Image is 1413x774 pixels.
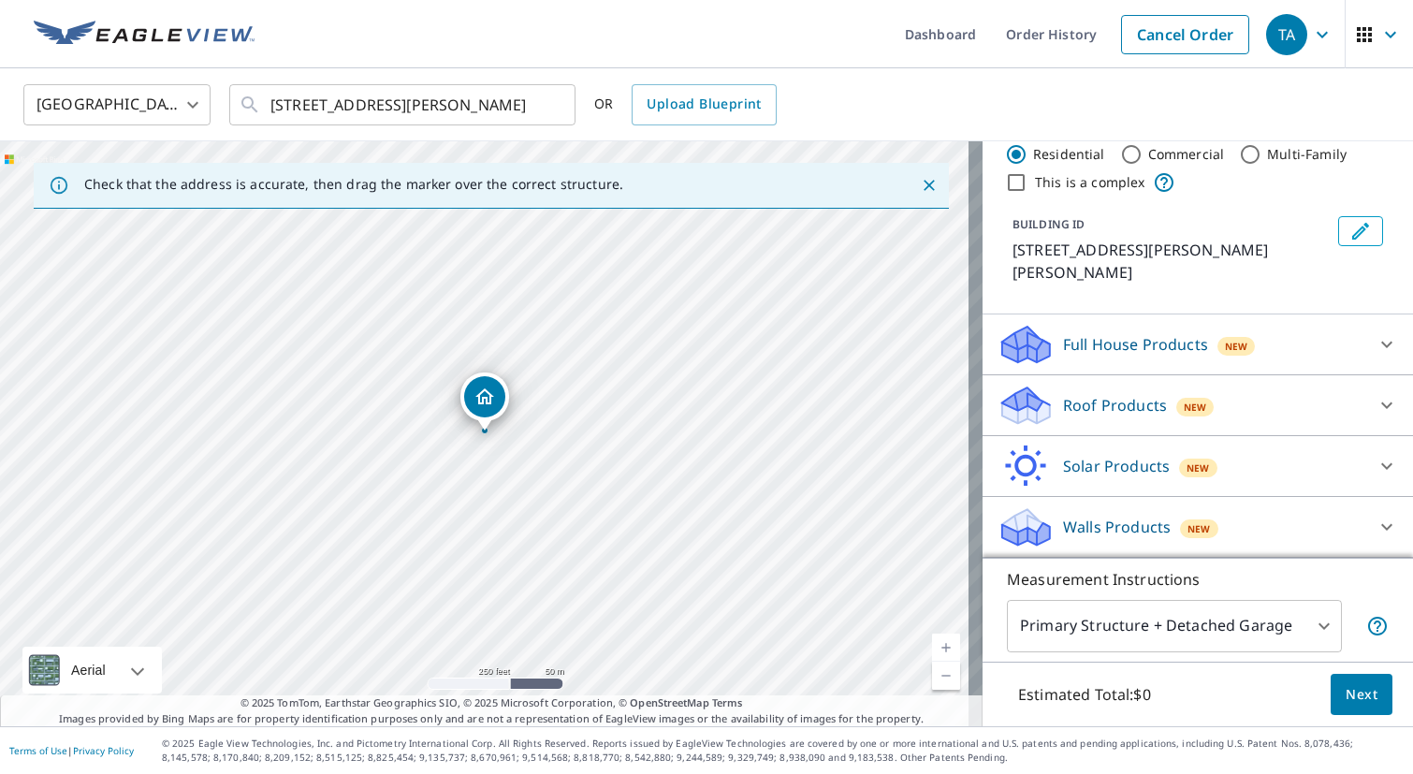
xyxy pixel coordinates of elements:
[1187,460,1209,475] span: New
[1346,683,1377,707] span: Next
[1266,14,1307,55] div: TA
[1063,333,1208,356] p: Full House Products
[1187,521,1210,536] span: New
[932,662,960,690] a: Current Level 17, Zoom Out
[1007,568,1389,591] p: Measurement Instructions
[712,695,743,709] a: Terms
[917,173,941,197] button: Close
[1366,615,1389,637] span: Your report will include the primary structure and a detached garage if one exists.
[1338,216,1383,246] button: Edit building 1
[34,21,255,49] img: EV Logo
[1063,455,1170,477] p: Solar Products
[632,84,776,125] a: Upload Blueprint
[998,322,1398,367] div: Full House ProductsNew
[1035,173,1145,192] label: This is a complex
[647,93,761,116] span: Upload Blueprint
[1063,394,1167,416] p: Roof Products
[630,695,708,709] a: OpenStreetMap
[1007,600,1342,652] div: Primary Structure + Detached Garage
[594,84,777,125] div: OR
[22,647,162,694] div: Aerial
[1267,145,1347,164] label: Multi-Family
[66,647,111,694] div: Aerial
[932,634,960,662] a: Current Level 17, Zoom In
[9,744,67,757] a: Terms of Use
[162,737,1404,765] p: © 2025 Eagle View Technologies, Inc. and Pictometry International Corp. All Rights Reserved. Repo...
[1012,239,1331,284] p: [STREET_ADDRESS][PERSON_NAME][PERSON_NAME]
[460,372,509,431] div: Dropped pin, building 1, Residential property, 17 Danforth Farm Rd Wilbraham, MA 01095
[998,383,1398,428] div: Roof ProductsNew
[998,504,1398,549] div: Walls ProductsNew
[1012,216,1085,232] p: BUILDING ID
[9,745,134,756] p: |
[1003,674,1166,715] p: Estimated Total: $0
[1225,339,1247,354] span: New
[1063,516,1171,538] p: Walls Products
[1184,400,1206,415] span: New
[23,79,211,131] div: [GEOGRAPHIC_DATA]
[84,176,623,193] p: Check that the address is accurate, then drag the marker over the correct structure.
[1121,15,1249,54] a: Cancel Order
[998,444,1398,489] div: Solar ProductsNew
[240,695,743,711] span: © 2025 TomTom, Earthstar Geographics SIO, © 2025 Microsoft Corporation, ©
[73,744,134,757] a: Privacy Policy
[1033,145,1105,164] label: Residential
[1148,145,1225,164] label: Commercial
[1331,674,1392,716] button: Next
[270,79,537,131] input: Search by address or latitude-longitude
